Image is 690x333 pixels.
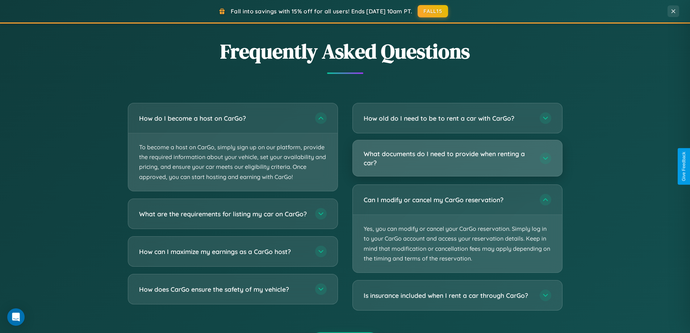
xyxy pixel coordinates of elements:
[128,37,563,65] h2: Frequently Asked Questions
[139,209,308,218] h3: What are the requirements for listing my car on CarGo?
[139,247,308,256] h3: How can I maximize my earnings as a CarGo host?
[139,284,308,294] h3: How does CarGo ensure the safety of my vehicle?
[364,195,532,204] h3: Can I modify or cancel my CarGo reservation?
[231,8,412,15] span: Fall into savings with 15% off for all users! Ends [DATE] 10am PT.
[7,308,25,326] div: Open Intercom Messenger
[418,5,448,17] button: FALL15
[353,215,562,272] p: Yes, you can modify or cancel your CarGo reservation. Simply log in to your CarGo account and acc...
[364,291,532,300] h3: Is insurance included when I rent a car through CarGo?
[364,114,532,123] h3: How old do I need to be to rent a car with CarGo?
[681,152,686,181] div: Give Feedback
[139,114,308,123] h3: How do I become a host on CarGo?
[364,149,532,167] h3: What documents do I need to provide when renting a car?
[128,133,338,191] p: To become a host on CarGo, simply sign up on our platform, provide the required information about...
